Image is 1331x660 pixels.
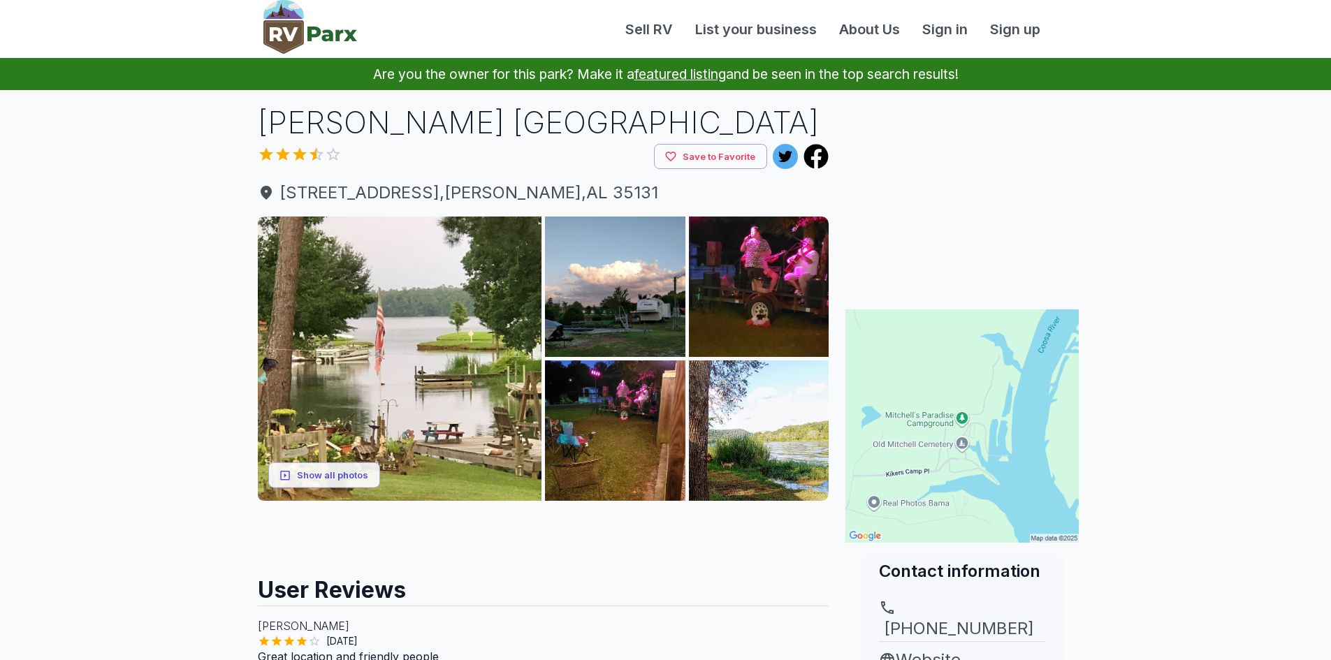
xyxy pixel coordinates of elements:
[258,564,829,606] h2: User Reviews
[689,217,829,357] img: AAcXr8qxq18IAK0KuZvjGY-LBRwrVIzkyze_bVgaiG4hqPsXVmcEjQdlYNNg6W-uGiZVrfBXd4xG0wh6s8aY3Y8zrvtPbllsg...
[258,180,829,205] span: [STREET_ADDRESS] , [PERSON_NAME] , AL 35131
[614,19,684,40] a: Sell RV
[258,501,829,564] iframe: Advertisement
[258,217,542,501] img: AAcXr8qYBuXG7NKYygCoaLGXZPKOepfeO90ABnsgDe6Q3d8wSznnmDKRp4Mxc3k8139L5h9uEl13qwjTyfedEUfDOv48Vj3Lh...
[879,559,1045,582] h2: Contact information
[634,66,726,82] a: featured listing
[845,309,1079,543] img: Map for Mitchell's Paradise Rv Resort
[845,101,1079,276] iframe: Advertisement
[268,462,380,488] button: Show all photos
[258,101,829,144] h1: [PERSON_NAME] [GEOGRAPHIC_DATA]
[545,360,685,501] img: AAcXr8p1h_fbLblNhrdJbo_AGrfzolzmRz3M3jZIU3aFfPfOhYTF3i1FuVTRS4m6Jnyxyj65-paLdgsJIDM37pLTkVV2oxaUZ...
[689,360,829,501] img: AAcXr8qu19BgHI-KN6ks7ePFbKlY0smHvANYsQh4UOUiDaxdQxL-L7SHLNvTT_GbyJSIlZTrQ3ndMGnEArb8V4E_zPPgp4gUP...
[321,634,363,648] span: [DATE]
[654,144,767,170] button: Save to Favorite
[258,180,829,205] a: [STREET_ADDRESS],[PERSON_NAME],AL 35131
[828,19,911,40] a: About Us
[879,599,1045,641] a: [PHONE_NUMBER]
[258,617,829,634] p: [PERSON_NAME]
[911,19,979,40] a: Sign in
[545,217,685,357] img: AAcXr8pMfrOxpxk9uMB8A3wPrOjY6Cg0swCg8-50trNRl-kfA8dVdtLmeDhTuq5px1VDW2xPI9XJg2Car34HfBcN_3sMfHwsk...
[684,19,828,40] a: List your business
[979,19,1052,40] a: Sign up
[17,58,1314,90] p: Are you the owner for this park? Make it a and be seen in the top search results!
